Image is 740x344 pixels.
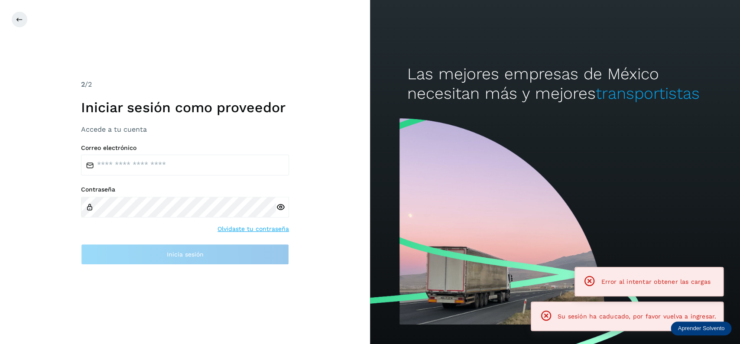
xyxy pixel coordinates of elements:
h3: Accede a tu cuenta [81,125,289,133]
div: Aprender Solvento [671,321,731,335]
p: Aprender Solvento [678,325,724,332]
label: Correo electrónico [81,144,289,152]
span: Inicia sesión [167,251,204,257]
h2: Las mejores empresas de México necesitan más y mejores [407,65,703,103]
a: Olvidaste tu contraseña [217,224,289,234]
span: Su sesión ha caducado, por favor vuelva a ingresar. [558,313,716,320]
span: transportistas [595,84,699,103]
h1: Iniciar sesión como proveedor [81,99,289,116]
button: Inicia sesión [81,244,289,265]
label: Contraseña [81,186,289,193]
span: Error al intentar obtener las cargas [601,278,710,285]
div: /2 [81,79,289,90]
span: 2 [81,80,85,88]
